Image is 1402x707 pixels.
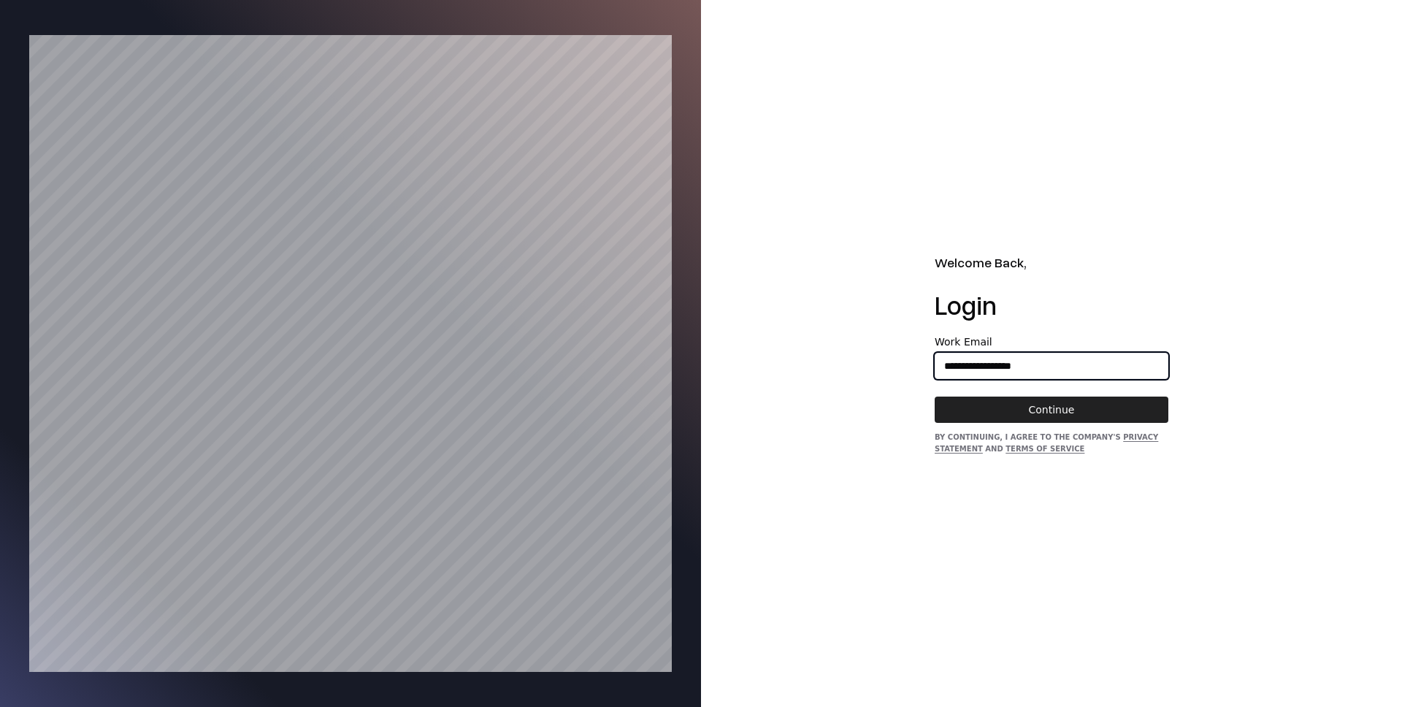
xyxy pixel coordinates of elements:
div: By continuing, I agree to the Company's and [935,432,1168,455]
h2: Welcome Back, [935,253,1168,272]
label: Work Email [935,337,1168,347]
button: Continue [935,397,1168,423]
a: Privacy Statement [935,433,1158,453]
h1: Login [935,290,1168,319]
a: Terms of Service [1005,445,1084,453]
